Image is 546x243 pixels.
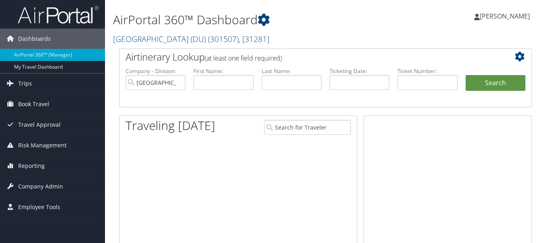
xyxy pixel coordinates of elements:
[18,176,63,197] span: Company Admin
[113,11,396,28] h1: AirPortal 360™ Dashboard
[239,34,269,44] span: , [ 31281 ]
[480,12,530,21] span: [PERSON_NAME]
[262,67,321,75] label: Last Name:
[18,29,51,49] span: Dashboards
[113,34,269,44] a: [GEOGRAPHIC_DATA] (DU)
[330,67,389,75] label: Ticketing Date:
[18,197,60,217] span: Employee Tools
[18,94,49,114] span: Book Travel
[18,73,32,94] span: Trips
[18,135,67,155] span: Risk Management
[208,34,239,44] span: ( 301507 )
[126,117,215,134] h1: Traveling [DATE]
[264,120,351,135] input: Search for Traveler
[397,67,457,75] label: Ticket Number:
[466,75,525,91] button: Search
[126,67,185,75] label: Company - Division:
[18,5,99,24] img: airportal-logo.png
[474,4,538,28] a: [PERSON_NAME]
[205,54,282,63] span: (at least one field required)
[18,115,61,135] span: Travel Approval
[126,50,491,64] h2: Airtinerary Lookup
[18,156,45,176] span: Reporting
[193,67,253,75] label: First Name:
